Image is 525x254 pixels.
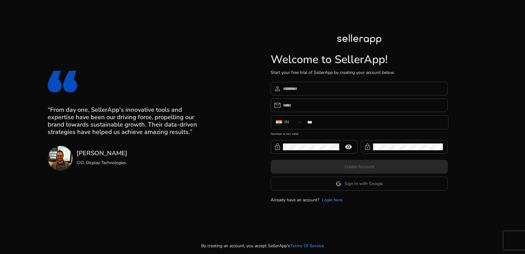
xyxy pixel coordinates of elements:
[271,53,448,66] h1: Welcome to SellerApp!
[274,102,281,109] span: email
[271,130,448,136] mat-error: Number is not valid
[322,197,343,203] a: Login here
[290,243,324,249] a: Terms Of Service
[77,159,127,166] p: CIO, Display Technologies
[341,143,356,151] mat-icon: remove_red_eye
[271,69,448,76] p: Start your free trial of SellerApp by creating your account below.
[48,106,205,136] h3: “From day one, SellerApp's innovative tools and expertise have been our driving force, propelling...
[77,150,127,157] h3: [PERSON_NAME]
[274,85,281,92] span: person
[284,119,289,126] div: IN
[274,143,281,151] span: lock
[364,143,371,151] span: lock
[271,197,319,203] p: Already have an account?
